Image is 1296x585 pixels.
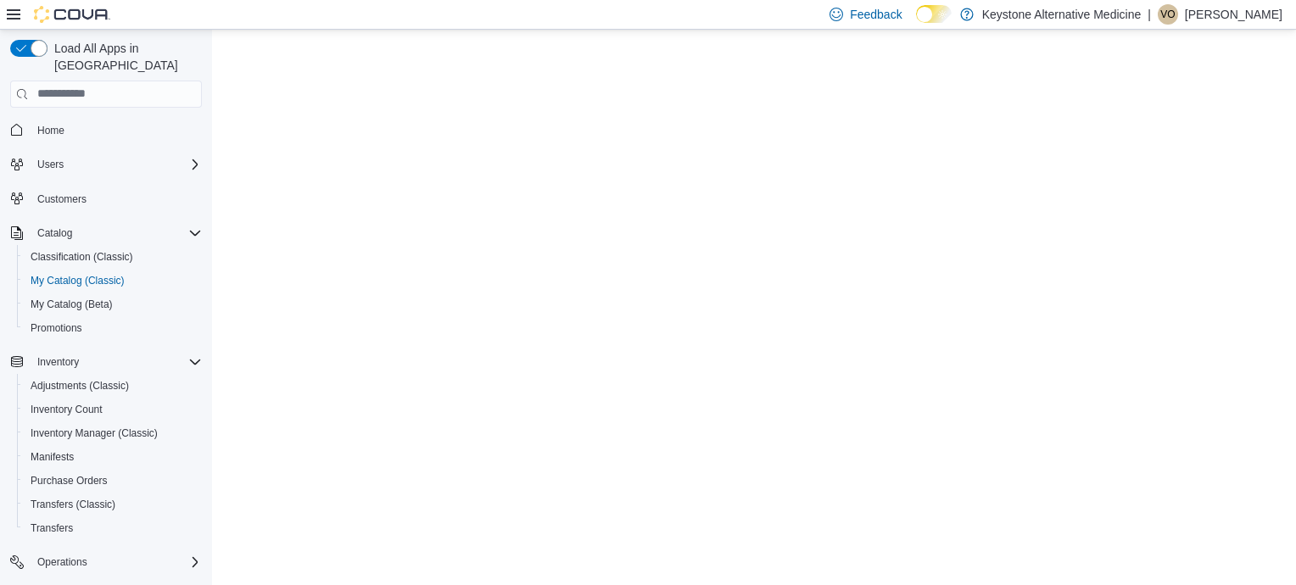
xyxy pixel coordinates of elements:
[17,493,209,516] button: Transfers (Classic)
[31,403,103,416] span: Inventory Count
[24,494,122,515] a: Transfers (Classic)
[31,426,158,440] span: Inventory Manager (Classic)
[31,379,129,393] span: Adjustments (Classic)
[31,189,93,209] a: Customers
[37,555,87,569] span: Operations
[24,376,136,396] a: Adjustments (Classic)
[24,518,202,538] span: Transfers
[24,423,165,443] a: Inventory Manager (Classic)
[17,245,209,269] button: Classification (Classic)
[3,153,209,176] button: Users
[31,474,108,487] span: Purchase Orders
[31,498,115,511] span: Transfers (Classic)
[24,471,115,491] a: Purchase Orders
[17,516,209,540] button: Transfers
[34,6,110,23] img: Cova
[3,221,209,245] button: Catalog
[17,292,209,316] button: My Catalog (Beta)
[24,494,202,515] span: Transfers (Classic)
[31,223,202,243] span: Catalog
[37,355,79,369] span: Inventory
[24,294,202,315] span: My Catalog (Beta)
[24,447,81,467] a: Manifests
[24,423,202,443] span: Inventory Manager (Classic)
[24,270,202,291] span: My Catalog (Classic)
[17,269,209,292] button: My Catalog (Classic)
[31,552,94,572] button: Operations
[3,550,209,574] button: Operations
[31,120,202,141] span: Home
[37,158,64,171] span: Users
[1158,4,1178,25] div: Victoria Ortiz
[17,421,209,445] button: Inventory Manager (Classic)
[24,294,120,315] a: My Catalog (Beta)
[24,518,80,538] a: Transfers
[24,376,202,396] span: Adjustments (Classic)
[24,270,131,291] a: My Catalog (Classic)
[31,154,70,175] button: Users
[31,552,202,572] span: Operations
[24,471,202,491] span: Purchase Orders
[31,352,202,372] span: Inventory
[31,120,71,141] a: Home
[17,374,209,398] button: Adjustments (Classic)
[31,521,73,535] span: Transfers
[1185,4,1282,25] p: [PERSON_NAME]
[47,40,202,74] span: Load All Apps in [GEOGRAPHIC_DATA]
[1160,4,1175,25] span: VO
[850,6,902,23] span: Feedback
[37,124,64,137] span: Home
[31,450,74,464] span: Manifests
[31,154,202,175] span: Users
[31,321,82,335] span: Promotions
[31,274,125,287] span: My Catalog (Classic)
[24,399,109,420] a: Inventory Count
[3,350,209,374] button: Inventory
[31,352,86,372] button: Inventory
[24,247,202,267] span: Classification (Classic)
[24,399,202,420] span: Inventory Count
[17,469,209,493] button: Purchase Orders
[24,318,202,338] span: Promotions
[17,316,209,340] button: Promotions
[916,5,952,23] input: Dark Mode
[3,118,209,142] button: Home
[916,23,917,24] span: Dark Mode
[17,398,209,421] button: Inventory Count
[24,247,140,267] a: Classification (Classic)
[17,445,209,469] button: Manifests
[3,187,209,211] button: Customers
[982,4,1142,25] p: Keystone Alternative Medicine
[1148,4,1151,25] p: |
[24,447,202,467] span: Manifests
[31,298,113,311] span: My Catalog (Beta)
[37,226,72,240] span: Catalog
[31,223,79,243] button: Catalog
[24,318,89,338] a: Promotions
[31,188,202,209] span: Customers
[37,192,87,206] span: Customers
[31,250,133,264] span: Classification (Classic)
